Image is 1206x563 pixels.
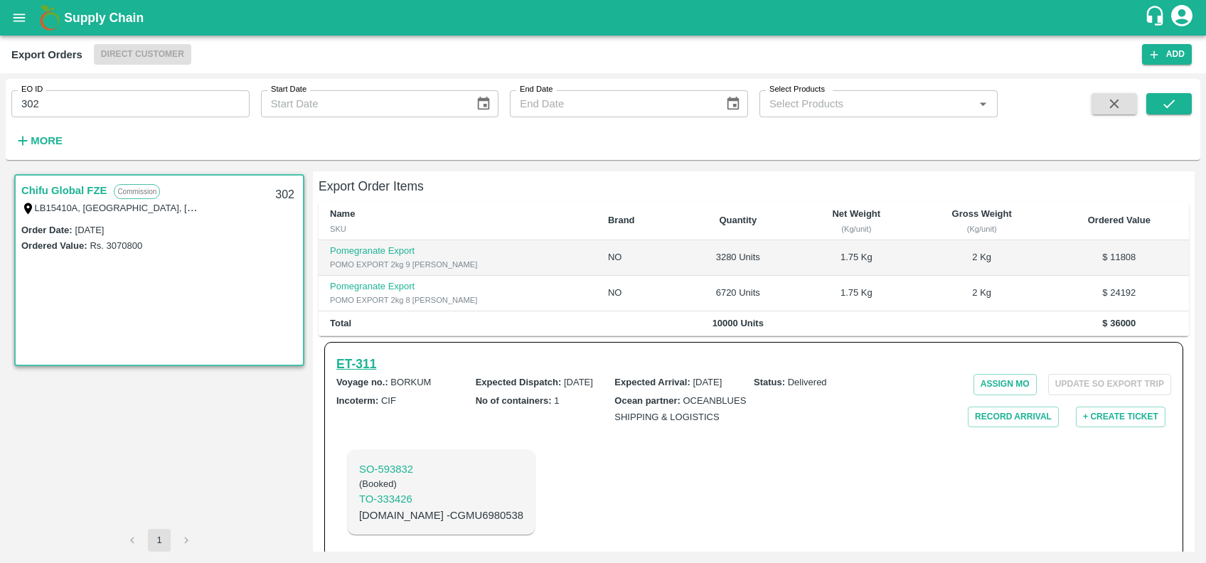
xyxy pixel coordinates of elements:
input: Enter EO ID [11,90,250,117]
a: Supply Chain [64,8,1144,28]
a: SO-593832 [359,461,523,477]
label: EO ID [21,84,43,95]
td: $ 24192 [1050,276,1189,311]
div: account of current user [1169,3,1195,33]
td: NO [597,240,678,276]
td: NO [597,276,678,311]
button: More [11,129,66,153]
p: Pomegranate Export [330,245,585,258]
a: TO-333426 [359,491,523,507]
b: No of containers : [476,395,552,406]
label: LB15410A, [GEOGRAPHIC_DATA], [GEOGRAPHIC_DATA], [GEOGRAPHIC_DATA], [GEOGRAPHIC_DATA] [35,202,484,213]
p: [DOMAIN_NAME] - CGMU6980538 [359,508,523,523]
b: Quantity [719,215,757,225]
button: Record Arrival [968,407,1059,427]
h6: Export Order Items [319,176,1189,196]
button: page 1 [148,529,171,552]
b: Expected Dispatch : [476,377,562,387]
div: POMO EXPORT 2kg 9 [PERSON_NAME] [330,258,585,271]
button: Choose date [720,90,747,117]
b: Status : [754,377,785,387]
label: Start Date [271,84,306,95]
b: Voyage no. : [336,377,388,387]
p: Commission [114,184,160,199]
label: Ordered Value: [21,240,87,251]
b: Ordered Value [1088,215,1151,225]
b: Name [330,208,355,219]
b: Expected Arrival : [614,377,690,387]
input: End Date [510,90,713,117]
b: Incoterm : [336,395,378,406]
b: Total [330,318,351,328]
td: $ 11808 [1050,240,1189,276]
div: POMO EXPORT 2kg 8 [PERSON_NAME] [330,294,585,306]
span: BORKUM [390,377,431,387]
h6: ET- 311 [336,354,376,374]
span: CIF [381,395,396,406]
button: Open [973,95,992,113]
div: customer-support [1144,5,1169,31]
td: 2 Kg [914,276,1050,311]
p: TO- 333426 [359,491,523,507]
p: SO- 593832 [359,461,523,477]
td: 3280 Units [678,240,799,276]
b: Ocean partner : [614,395,681,406]
td: 2 Kg [914,240,1050,276]
button: Assign MO [973,374,1037,395]
button: open drawer [3,1,36,34]
div: 302 [267,178,303,212]
span: [DATE] [564,377,593,387]
strong: More [31,135,63,146]
label: [DATE] [75,225,105,235]
input: Select Products [764,95,970,113]
div: Export Orders [11,45,82,64]
a: Chifu Global FZE [21,181,107,200]
label: Rs. 3070800 [90,240,142,251]
label: Order Date : [21,225,73,235]
div: (Kg/unit) [926,222,1038,235]
div: SKU [330,222,585,235]
span: OCEANBLUES SHIPPING & LOGISTICS [614,395,746,422]
div: (Kg/unit) [810,222,903,235]
h6: ( Booked ) [359,477,523,491]
span: Delivered [788,377,827,387]
b: 10000 Units [713,318,764,328]
button: Choose date [470,90,497,117]
span: [DATE] [693,377,722,387]
img: logo [36,4,64,32]
button: + Create Ticket [1076,407,1165,427]
span: 1 [554,395,559,406]
td: 1.75 Kg [799,276,914,311]
label: Select Products [769,84,825,95]
a: ET-311 [336,354,376,374]
button: Add [1142,44,1192,65]
td: 6720 Units [678,276,799,311]
b: Brand [608,215,635,225]
label: End Date [520,84,553,95]
b: $ 36000 [1102,318,1136,328]
td: 1.75 Kg [799,240,914,276]
p: Pomegranate Export [330,280,585,294]
b: Net Weight [832,208,880,219]
b: Gross Weight [952,208,1012,219]
input: Start Date [261,90,464,117]
nav: pagination navigation [119,529,200,552]
b: Supply Chain [64,11,144,25]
